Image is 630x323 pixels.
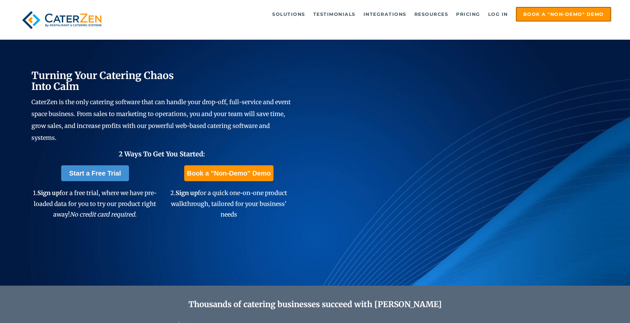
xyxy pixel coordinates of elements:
[360,8,410,21] a: Integrations
[61,165,129,181] a: Start a Free Trial
[516,7,611,21] a: Book a "Non-Demo" Demo
[571,297,623,316] iframe: Help widget launcher
[33,189,157,218] span: 1. for a free trial, where we have pre-loaded data for you to try our product right away!
[70,211,137,218] em: No credit card required.
[19,7,105,33] img: caterzen
[184,165,273,181] a: Book a "Non-Demo" Demo
[63,300,567,309] h2: Thousands of catering businesses succeed with [PERSON_NAME]
[453,8,483,21] a: Pricing
[119,150,205,158] span: 2 Ways To Get You Started:
[310,8,359,21] a: Testimonials
[31,98,291,141] span: CaterZen is the only catering software that can handle your drop-off, full-service and event spac...
[31,69,174,93] span: Turning Your Catering Chaos Into Calm
[411,8,452,21] a: Resources
[120,7,611,21] div: Navigation Menu
[170,189,287,218] span: 2. for a quick one-on-one product walkthrough, tailored for your business' needs
[37,189,60,197] span: Sign up
[269,8,309,21] a: Solutions
[485,8,511,21] a: Log in
[176,189,198,197] span: Sign up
